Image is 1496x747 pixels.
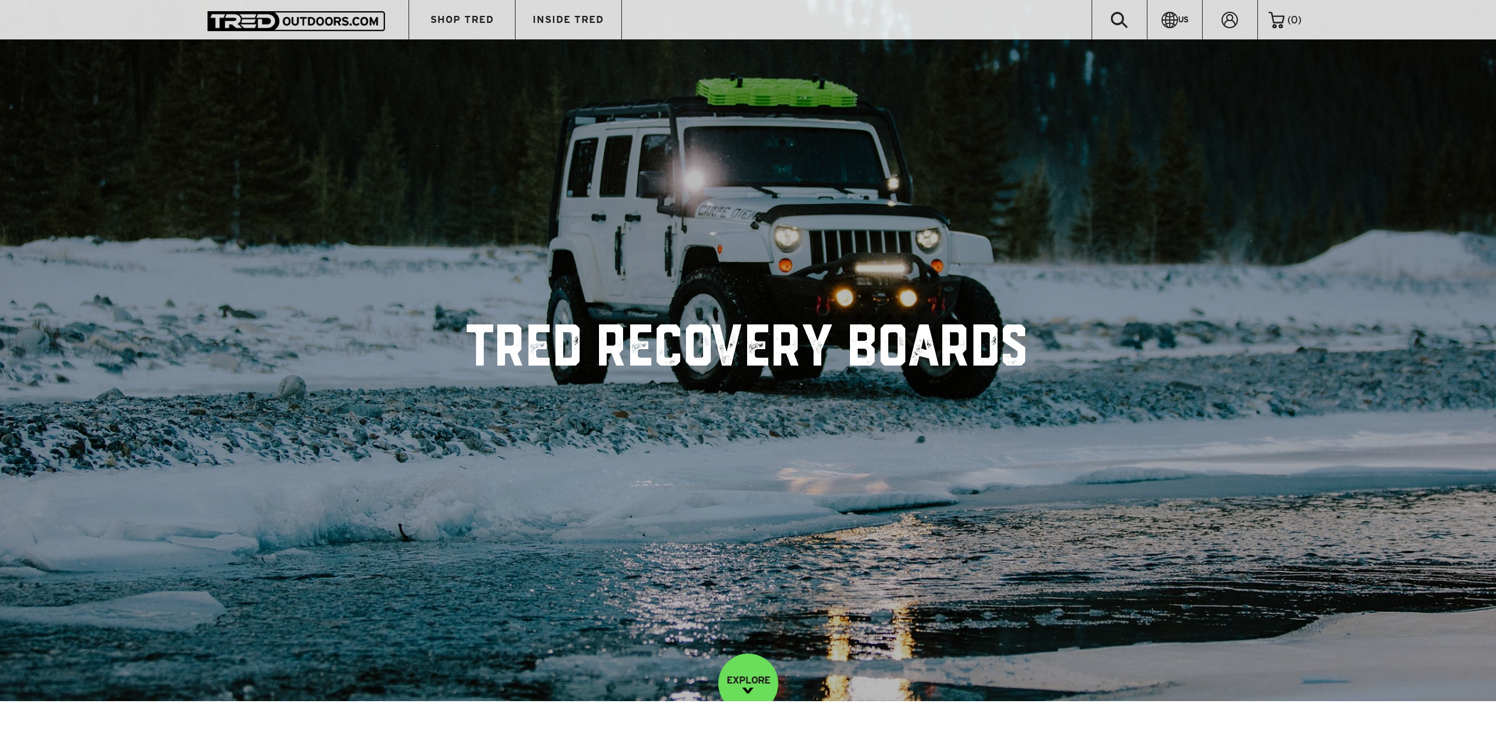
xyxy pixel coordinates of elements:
[430,15,494,25] span: SHOP TRED
[1287,15,1301,25] span: ( )
[1291,14,1298,25] span: 0
[742,688,754,694] img: down-image
[1269,12,1284,28] img: cart-icon
[208,11,385,31] img: TRED Outdoors America
[467,324,1029,377] h1: TRED Recovery Boards
[533,15,604,25] span: INSIDE TRED
[718,654,778,713] a: EXPLORE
